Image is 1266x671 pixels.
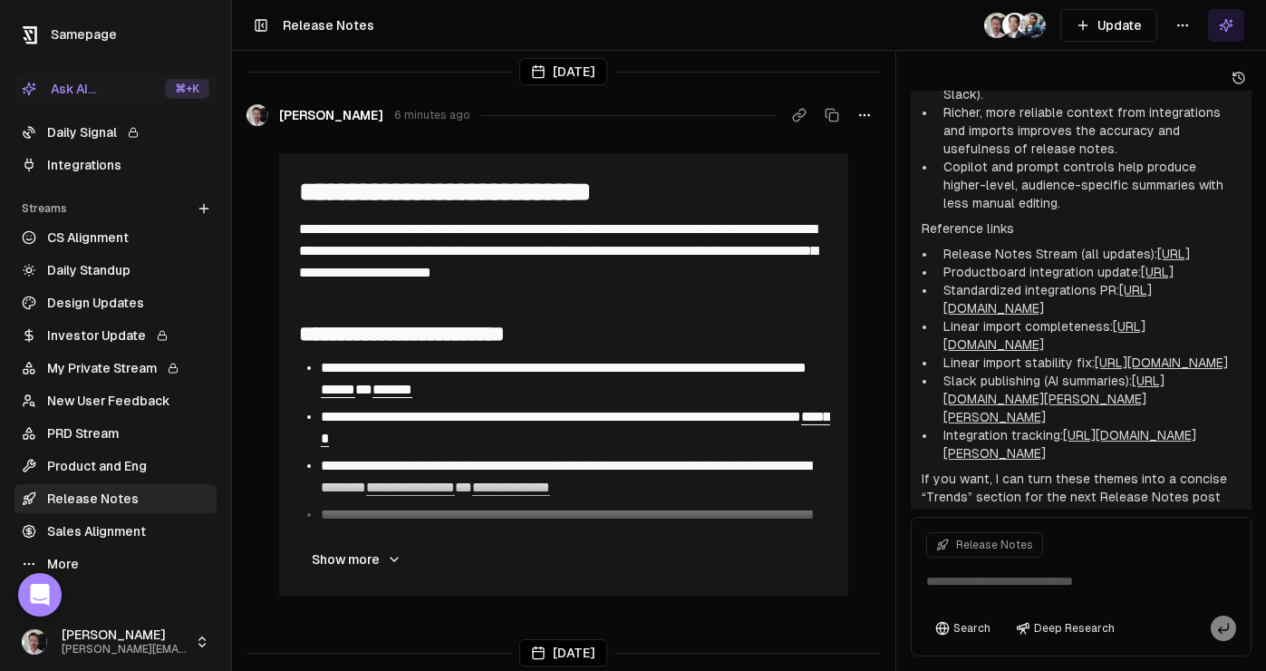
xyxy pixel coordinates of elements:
[14,484,217,513] a: Release Notes
[943,374,1165,424] a: [URL][DOMAIN_NAME][PERSON_NAME][PERSON_NAME]
[51,27,117,42] span: Samepage
[936,245,1241,263] li: Release Notes Stream (all updates):
[1060,9,1157,42] button: Update
[956,538,1033,552] span: Release Notes
[14,386,217,415] a: New User Feedback
[297,541,416,578] button: Show more
[1141,265,1174,279] a: [URL]
[14,517,217,546] a: Sales Alignment
[943,428,1196,461] a: [URL][DOMAIN_NAME][PERSON_NAME]
[936,103,1241,158] li: Richer, more reliable context from integrations and imports improves the accuracy and usefulness ...
[984,13,1010,38] img: _image
[936,426,1241,462] li: Integration tracking:
[14,321,217,350] a: Investor Update
[519,58,607,85] div: [DATE]
[936,317,1241,354] li: Linear import completeness:
[519,639,607,666] div: [DATE]
[279,106,383,124] span: [PERSON_NAME]
[14,151,217,180] a: Integrations
[1020,13,1046,38] img: 1695405595226.jpeg
[922,470,1241,524] p: If you want, I can turn these themes into a concise “Trends” section for the next Release Notes p...
[246,104,268,126] img: _image
[1007,616,1124,641] button: Deep Research
[14,74,217,103] button: Ask AI...⌘+K
[14,256,217,285] a: Daily Standup
[14,288,217,317] a: Design Updates
[14,194,217,223] div: Streams
[14,452,217,481] a: Product and Eng
[18,573,62,617] div: Open Intercom Messenger
[14,419,217,448] a: PRD Stream
[922,219,1241,238] p: Reference links
[165,79,209,99] div: ⌘ +K
[936,158,1241,212] li: Copilot and prompt controls help produce higher-level, audience-specific summaries with less manu...
[936,281,1241,317] li: Standardized integrations PR:
[394,108,470,122] span: 6 minutes ago
[936,372,1241,426] li: Slack publishing (AI summaries):
[62,627,188,644] span: [PERSON_NAME]
[14,223,217,252] a: CS Alignment
[14,620,217,664] button: [PERSON_NAME][PERSON_NAME][EMAIL_ADDRESS]
[936,354,1241,372] li: Linear import stability fix:
[1095,355,1228,370] a: [URL][DOMAIN_NAME]
[22,629,47,655] img: _image
[1002,13,1028,38] img: _image
[22,80,96,98] div: Ask AI...
[62,643,188,656] span: [PERSON_NAME][EMAIL_ADDRESS]
[14,549,217,579] a: More
[14,354,217,383] a: My Private Stream
[14,118,217,147] a: Daily Signal
[1157,247,1190,261] a: [URL]
[936,263,1241,281] li: Productboard integration update:
[926,616,1000,641] button: Search
[283,18,374,33] span: Release Notes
